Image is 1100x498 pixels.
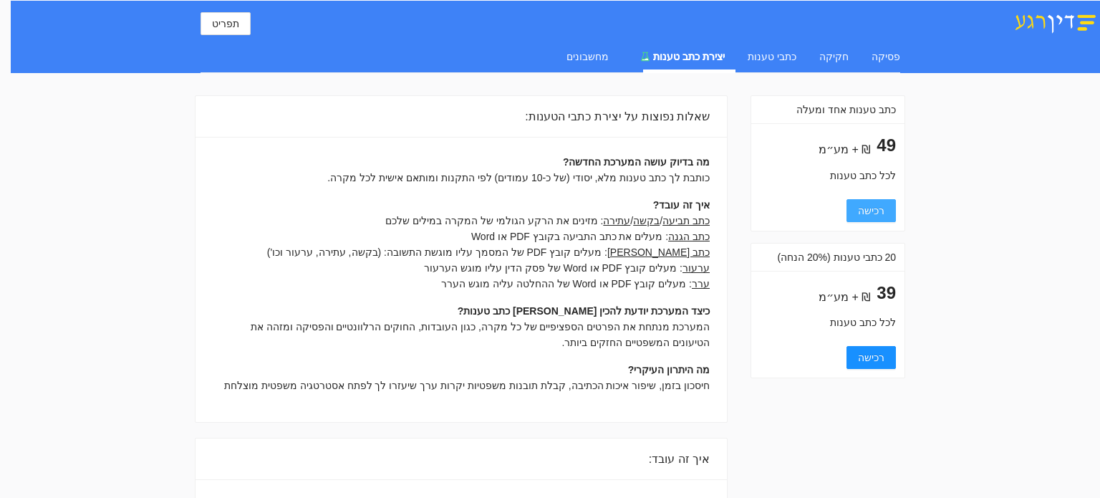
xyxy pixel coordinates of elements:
[212,16,239,32] span: תפריט
[566,49,609,64] div: מחשבונים
[668,231,710,242] u: כתב הגנה
[819,291,871,303] span: ₪ + מע״מ
[213,276,710,292] div: : מעלים קובץ PDF או Word של ההחלטה עליה מוגש הערר
[877,135,896,155] span: 49
[213,229,710,244] div: : מעלים את כתב התביעה בקובץ PDF או Word
[653,51,725,62] span: יצירת כתב טענות
[607,246,710,258] u: כתב [PERSON_NAME]
[819,49,849,64] div: חקיקה
[201,12,251,35] button: תפריט
[458,305,710,317] b: כיצד המערכת יודעת להכין [PERSON_NAME] כתב טענות?
[213,213,710,229] div: / / : מזינים את הרקע הגולמי של המקרה במילים שלכם
[653,199,710,211] b: איך זה עובד?
[563,156,710,168] b: מה בדיוק עושה המערכת החדשה?
[846,346,896,369] button: רכישה
[760,168,896,183] div: לכל כתב טענות
[846,199,896,222] button: רכישה
[748,49,796,64] div: כתבי טענות
[760,244,896,271] div: 20 כתבי טענות (20% הנחה)
[858,350,884,365] span: רכישה
[692,278,710,289] u: ערר
[877,283,896,302] span: 39
[760,96,896,123] div: כתב טענות אחד ומעלה
[213,319,710,350] div: המערכת מנתחת את הפרטים הספציפיים של כל מקרה, כגון העובדות, החוקים הרלוונטיים והפסיקה ומזהה את הטי...
[603,215,630,226] u: עתירה
[1010,9,1100,34] img: דין רגע
[213,96,710,137] div: שאלות נפוצות על יצירת כתבי הטענות:
[662,215,710,226] u: כתב תביעה
[628,364,710,375] b: מה היתרון העיקרי?
[760,315,896,330] div: לכל כתב טענות
[213,260,710,276] div: : מעלים קובץ PDF או Word של פסק הדין עליו מוגש הערעור
[682,262,710,274] u: ערעור
[819,143,871,155] span: ₪ + מע״מ
[633,215,660,226] u: בקשה
[213,378,710,393] div: חיסכון בזמן, שיפור איכות הכתיבה, קבלת תובנות משפטיות יקרות ערך שיעזרו לך לפתח אסטרטגיה משפטית מוצלחת
[213,170,710,186] div: כותבת לך כתב טענות מלא, יסודי (של כ-10 עמודים) לפי התקנות ומותאם אישית לכל מקרה.
[213,439,710,479] div: איך זה עובד:
[872,49,900,64] div: פסיקה
[858,203,884,219] span: רכישה
[640,52,650,62] span: experiment
[213,244,710,260] div: : מעלים קובץ PDF של המסמך עליו מוגשת התשובה: (בקשה, עתירה, ערעור וכו')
